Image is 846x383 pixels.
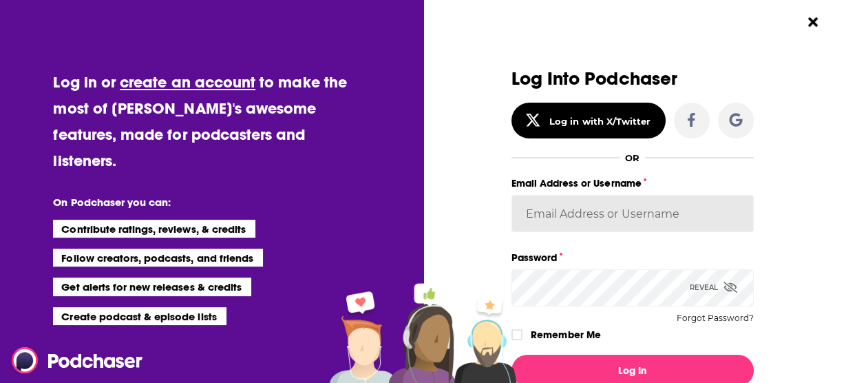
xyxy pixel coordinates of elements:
label: Password [511,249,754,267]
li: Get alerts for new releases & credits [53,278,251,296]
button: Log in with X/Twitter [511,103,666,138]
li: Contribute ratings, reviews, & credits [53,220,255,238]
div: Reveal [690,269,737,306]
label: Email Address or Username [511,174,754,192]
input: Email Address or Username [511,195,754,232]
button: Forgot Password? [677,313,754,323]
div: OR [625,152,639,163]
label: Remember Me [531,326,600,344]
a: Podchaser - Follow, Share and Rate Podcasts [12,347,133,373]
li: Create podcast & episode lists [53,307,226,325]
h3: Log Into Podchaser [511,69,754,89]
img: Podchaser - Follow, Share and Rate Podcasts [12,347,144,373]
button: Close Button [800,9,826,35]
li: On Podchaser you can: [53,196,328,209]
li: Follow creators, podcasts, and friends [53,249,263,267]
a: create an account [120,72,255,92]
div: Log in with X/Twitter [549,116,651,127]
